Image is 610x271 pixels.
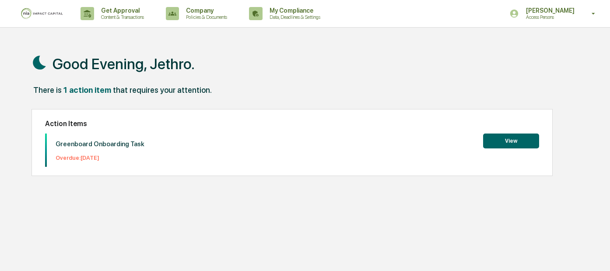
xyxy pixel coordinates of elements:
[63,85,111,95] div: 1 action item
[94,7,148,14] p: Get Approval
[519,14,579,20] p: Access Persons
[263,7,325,14] p: My Compliance
[21,8,63,19] img: logo
[53,55,195,73] h1: Good Evening, Jethro.
[483,136,539,144] a: View
[263,14,325,20] p: Data, Deadlines & Settings
[94,14,148,20] p: Content & Transactions
[56,155,144,161] p: Overdue: [DATE]
[483,134,539,148] button: View
[179,7,231,14] p: Company
[113,85,212,95] div: that requires your attention.
[45,120,539,128] h2: Action Items
[56,140,144,148] p: Greenboard Onboarding Task
[519,7,579,14] p: [PERSON_NAME]
[179,14,231,20] p: Policies & Documents
[33,85,62,95] div: There is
